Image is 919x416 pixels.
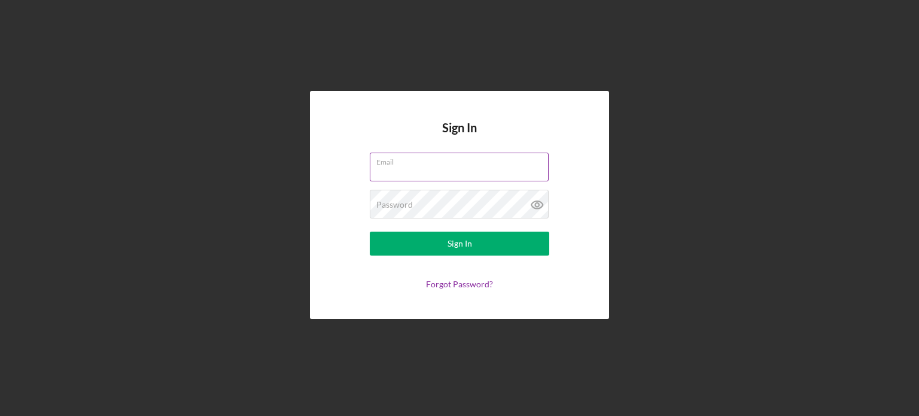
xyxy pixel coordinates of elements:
[376,200,413,209] label: Password
[426,279,493,289] a: Forgot Password?
[370,232,549,256] button: Sign In
[442,121,477,153] h4: Sign In
[376,153,549,166] label: Email
[448,232,472,256] div: Sign In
